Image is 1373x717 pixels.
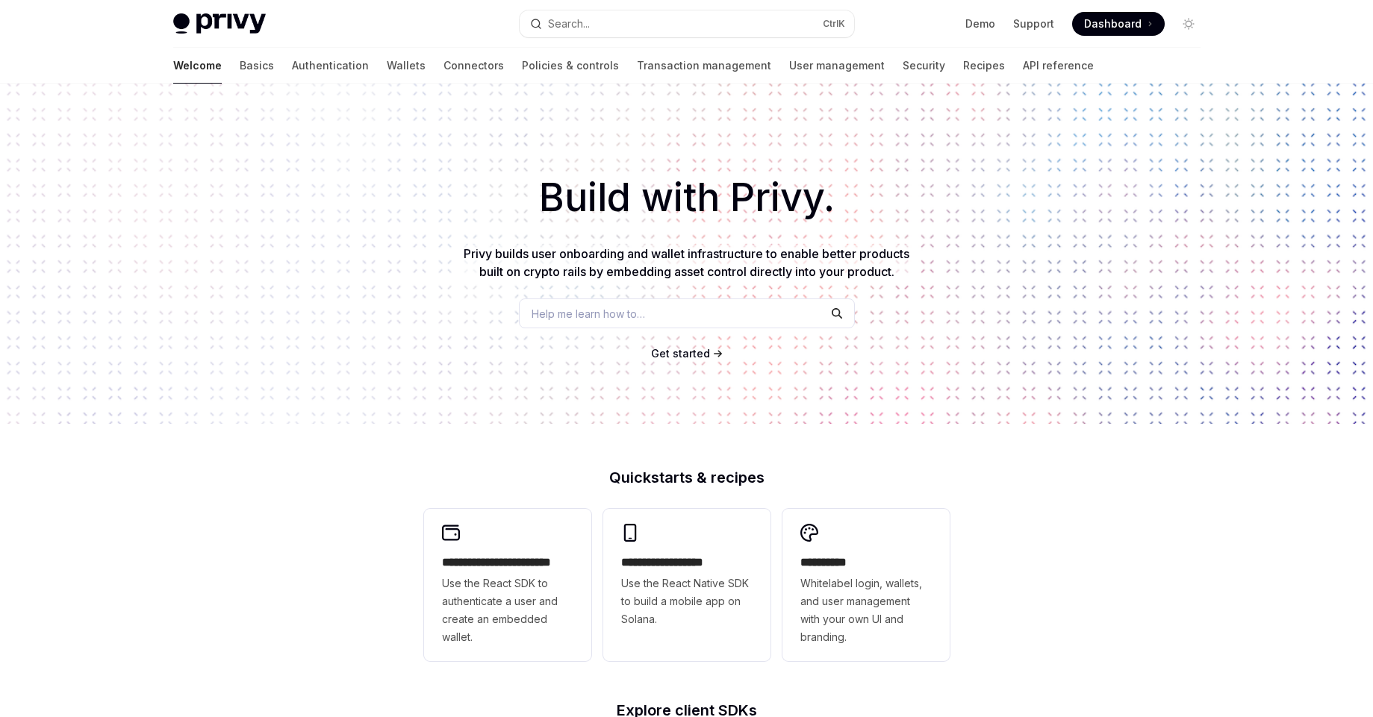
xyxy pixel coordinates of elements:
a: Welcome [173,48,222,84]
span: Use the React Native SDK to build a mobile app on Solana. [621,574,753,628]
a: Support [1013,16,1054,31]
h2: Quickstarts & recipes [424,470,950,485]
a: **** **** **** ***Use the React Native SDK to build a mobile app on Solana. [603,509,770,661]
a: Demo [965,16,995,31]
button: Open search [520,10,854,37]
button: Toggle dark mode [1177,12,1201,36]
a: Connectors [443,48,504,84]
span: Get started [651,347,710,360]
span: Dashboard [1084,16,1142,31]
a: User management [789,48,885,84]
span: Privy builds user onboarding and wallet infrastructure to enable better products built on crypto ... [464,246,909,279]
a: Wallets [387,48,426,84]
a: Authentication [292,48,369,84]
a: Recipes [963,48,1005,84]
a: Policies & controls [522,48,619,84]
img: light logo [173,13,266,34]
a: Dashboard [1072,12,1165,36]
a: API reference [1023,48,1094,84]
span: Whitelabel login, wallets, and user management with your own UI and branding. [800,574,932,646]
a: Security [903,48,945,84]
a: Get started [651,346,710,361]
div: Search... [548,15,590,33]
span: Ctrl K [823,18,845,30]
h1: Build with Privy. [24,169,1349,227]
a: Transaction management [637,48,771,84]
a: Basics [240,48,274,84]
a: **** *****Whitelabel login, wallets, and user management with your own UI and branding. [782,509,950,661]
span: Help me learn how to… [532,306,645,322]
span: Use the React SDK to authenticate a user and create an embedded wallet. [442,574,573,646]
